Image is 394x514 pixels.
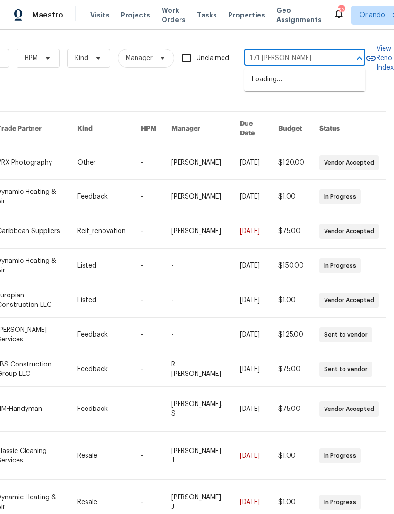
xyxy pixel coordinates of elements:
[164,432,232,480] td: [PERSON_NAME] J
[164,180,232,214] td: [PERSON_NAME]
[164,112,232,146] th: Manager
[133,112,164,146] th: HPM
[32,10,63,20] span: Maestro
[164,249,232,283] td: -
[133,432,164,480] td: -
[365,44,394,72] a: View Reno Index
[133,283,164,318] td: -
[197,53,229,63] span: Unclaimed
[133,249,164,283] td: -
[164,387,232,432] td: [PERSON_NAME]. S
[133,180,164,214] td: -
[338,6,344,15] div: 52
[164,214,232,249] td: [PERSON_NAME]
[360,10,385,20] span: Orlando
[276,6,322,25] span: Geo Assignments
[75,53,88,63] span: Kind
[164,318,232,352] td: -
[70,180,133,214] td: Feedback
[133,387,164,432] td: -
[90,10,110,20] span: Visits
[133,146,164,180] td: -
[70,214,133,249] td: Reit_renovation
[133,352,164,387] td: -
[70,387,133,432] td: Feedback
[121,10,150,20] span: Projects
[271,112,312,146] th: Budget
[133,214,164,249] td: -
[312,112,386,146] th: Status
[197,12,217,18] span: Tasks
[70,352,133,387] td: Feedback
[162,6,186,25] span: Work Orders
[126,53,153,63] span: Manager
[164,352,232,387] td: R [PERSON_NAME]
[133,318,164,352] td: -
[70,318,133,352] td: Feedback
[70,112,133,146] th: Kind
[70,146,133,180] td: Other
[228,10,265,20] span: Properties
[25,53,38,63] span: HPM
[244,68,365,91] div: Loading…
[232,112,271,146] th: Due Date
[244,51,339,66] input: Enter in an address
[353,52,366,65] button: Close
[70,249,133,283] td: Listed
[70,432,133,480] td: Resale
[70,283,133,318] td: Listed
[164,283,232,318] td: -
[164,146,232,180] td: [PERSON_NAME]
